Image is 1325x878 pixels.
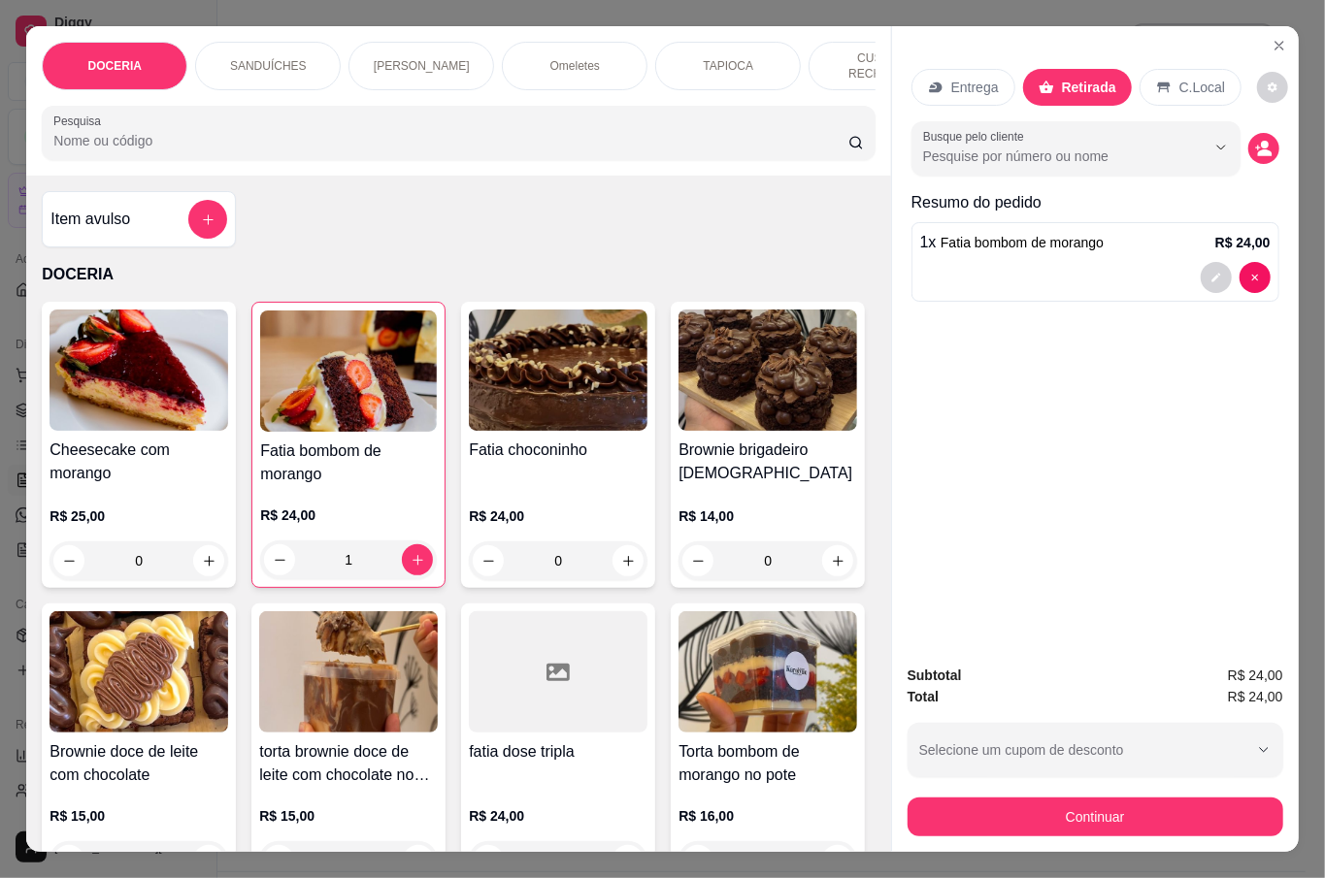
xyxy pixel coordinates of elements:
[908,723,1283,777] button: Selecione um cupom de desconto
[1240,262,1271,293] button: decrease-product-quantity
[1179,78,1225,97] p: C.Local
[822,545,853,576] button: increase-product-quantity
[42,263,875,286] p: DOCERIA
[260,310,437,432] img: product-image
[469,740,647,764] h4: fatia dose tripla
[1257,72,1288,103] button: decrease-product-quantity
[1228,686,1283,707] span: R$ 24,00
[260,439,437,486] h4: Fatia bombom de morango
[908,667,962,683] strong: Subtotal
[50,611,228,732] img: product-image
[682,845,713,876] button: decrease-product-quantity
[193,845,224,876] button: increase-product-quantity
[53,545,84,576] button: decrease-product-quantity
[473,545,504,576] button: decrease-product-quantity
[679,740,857,787] h4: Torta bombom de morango no pote
[403,845,434,876] button: increase-product-quantity
[260,505,437,525] p: R$ 24,00
[1062,78,1116,97] p: Retirada
[825,50,938,81] p: CUSCUZ RECHEADO
[613,845,644,876] button: increase-product-quantity
[1215,233,1271,252] p: R$ 24,00
[263,845,294,876] button: decrease-product-quantity
[682,545,713,576] button: decrease-product-quantity
[822,845,853,876] button: increase-product-quantity
[259,806,438,826] p: R$ 15,00
[679,506,857,526] p: R$ 14,00
[679,309,857,431] img: product-image
[473,845,504,876] button: decrease-product-quantity
[469,806,647,826] p: R$ 24,00
[259,611,438,732] img: product-image
[50,208,130,231] h4: Item avulso
[50,309,228,431] img: product-image
[679,806,857,826] p: R$ 16,00
[374,58,470,74] p: [PERSON_NAME]
[53,131,848,150] input: Pesquisa
[911,191,1279,214] p: Resumo do pedido
[923,146,1175,166] input: Busque pelo cliente
[1228,665,1283,686] span: R$ 24,00
[50,506,228,526] p: R$ 25,00
[951,78,999,97] p: Entrega
[469,439,647,462] h4: Fatia choconinho
[703,58,753,74] p: TAPIOCA
[264,544,295,575] button: decrease-product-quantity
[908,797,1283,836] button: Continuar
[88,58,142,74] p: DOCERIA
[1206,132,1237,163] button: Show suggestions
[550,58,600,74] p: Omeletes
[50,740,228,787] h4: Brownie doce de leite com chocolate
[469,309,647,431] img: product-image
[53,845,84,876] button: decrease-product-quantity
[920,231,1104,254] p: 1 x
[259,740,438,787] h4: torta brownie doce de leite com chocolate no pote
[402,544,433,575] button: increase-product-quantity
[941,235,1104,250] span: Fatia bombom de morango
[50,439,228,485] h4: Cheesecake com morango
[1264,30,1295,61] button: Close
[613,545,644,576] button: increase-product-quantity
[50,806,228,826] p: R$ 15,00
[1248,133,1279,164] button: decrease-product-quantity
[188,200,227,239] button: add-separate-item
[679,611,857,732] img: product-image
[679,439,857,485] h4: Brownie brigadeiro [DEMOGRAPHIC_DATA]
[923,128,1031,145] label: Busque pelo cliente
[53,113,108,129] label: Pesquisa
[193,545,224,576] button: increase-product-quantity
[908,689,939,704] strong: Total
[1201,262,1232,293] button: decrease-product-quantity
[469,506,647,526] p: R$ 24,00
[230,58,307,74] p: SANDUÍCHES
